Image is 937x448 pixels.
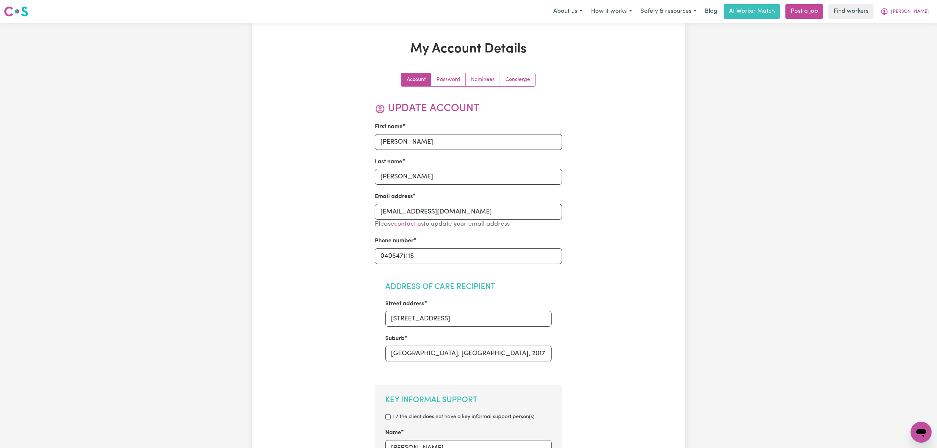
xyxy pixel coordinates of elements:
[328,41,609,57] h1: My Account Details
[876,5,933,18] button: My Account
[431,73,466,86] a: Update your password
[385,282,552,292] h2: Address of Care Recipient
[385,300,424,308] label: Street address
[375,237,414,245] label: Phone number
[785,4,823,19] a: Post a job
[375,158,402,166] label: Last name
[385,311,552,327] input: e.g. 24/29, Victoria St.
[375,169,562,185] input: e.g. Childs
[385,346,552,361] input: e.g. North Bondi, New South Wales
[385,429,401,437] label: Name
[4,6,28,17] img: Careseekers logo
[393,413,535,421] label: I / the client does not have a key informal support person(s)
[385,396,552,405] h2: Key Informal Support
[4,4,28,19] a: Careseekers logo
[375,123,403,131] label: First name
[375,204,562,220] input: e.g. beth.childs@gmail.com
[385,335,405,343] label: Suburb
[701,4,721,19] a: Blog
[587,5,636,18] button: How it works
[466,73,500,86] a: Update your nominees
[636,5,701,18] button: Safety & resources
[401,73,431,86] a: Update your account
[828,4,874,19] a: Find workers
[394,221,424,227] a: contact us
[375,248,562,264] input: e.g. 0410 123 456
[375,102,562,115] h2: Update Account
[549,5,587,18] button: About us
[375,193,413,201] label: Email address
[724,4,780,19] a: AI Worker Match
[375,134,562,150] input: e.g. Beth
[891,8,929,15] span: [PERSON_NAME]
[375,220,562,229] p: Please to update your email address
[500,73,535,86] a: Update account manager
[911,422,932,443] iframe: Button to launch messaging window, conversation in progress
